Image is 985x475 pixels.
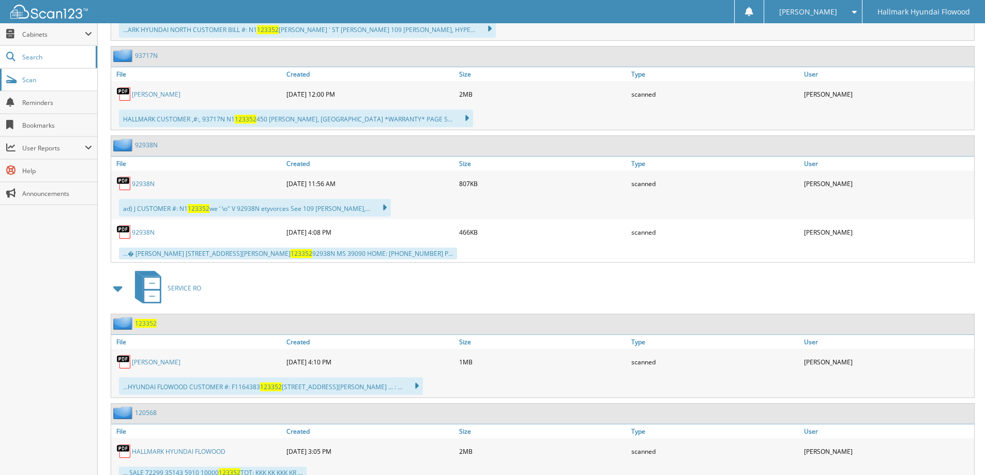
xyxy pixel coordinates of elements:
[116,354,132,370] img: PDF.png
[801,424,974,438] a: User
[111,67,284,81] a: File
[629,351,801,372] div: scanned
[284,441,457,462] div: [DATE] 3:05 PM
[284,222,457,242] div: [DATE] 4:08 PM
[111,157,284,171] a: File
[116,86,132,102] img: PDF.png
[132,358,180,366] a: [PERSON_NAME]
[457,424,629,438] a: Size
[113,49,135,62] img: folder2.png
[457,84,629,104] div: 2MB
[284,157,457,171] a: Created
[801,222,974,242] div: [PERSON_NAME]
[119,377,423,395] div: ...HYUNDAI FLOWOOD CUSTOMER #: F1164383 [STREET_ADDRESS][PERSON_NAME] ... : ...
[801,335,974,349] a: User
[116,176,132,191] img: PDF.png
[132,447,225,456] a: HALLMARK HYUNDAI FLOWOOD
[284,335,457,349] a: Created
[188,204,209,213] span: 123352
[457,67,629,81] a: Size
[457,441,629,462] div: 2MB
[260,382,282,391] span: 123352
[168,284,201,293] span: SERVICE RO
[22,121,92,130] span: Bookmarks
[457,157,629,171] a: Size
[22,189,92,198] span: Announcements
[129,268,201,309] a: SERVICE RO
[457,351,629,372] div: 1MB
[801,351,974,372] div: [PERSON_NAME]
[119,248,457,259] div: ...� [PERSON_NAME] [STREET_ADDRESS][PERSON_NAME] 92938N MS 39090 HOME: [PHONE_NUMBER] P...
[22,144,85,152] span: User Reports
[135,319,157,328] a: 123352
[284,424,457,438] a: Created
[113,406,135,419] img: folder2.png
[284,173,457,194] div: [DATE] 11:56 AM
[135,408,157,417] a: 120568
[629,441,801,462] div: scanned
[111,335,284,349] a: File
[111,424,284,438] a: File
[284,351,457,372] div: [DATE] 4:10 PM
[933,425,985,475] iframe: Chat Widget
[629,335,801,349] a: Type
[629,424,801,438] a: Type
[22,53,90,62] span: Search
[629,173,801,194] div: scanned
[132,90,180,99] a: [PERSON_NAME]
[119,199,391,217] div: ad) J CUSTOMER #: N1 we ‘ \o" V 92938N etyvorces See 109 [PERSON_NAME],...
[132,228,155,237] a: 92938N
[113,139,135,151] img: folder2.png
[116,443,132,459] img: PDF.png
[235,115,256,124] span: 123352
[629,157,801,171] a: Type
[801,173,974,194] div: [PERSON_NAME]
[113,317,135,330] img: folder2.png
[779,9,837,15] span: [PERSON_NAME]
[291,249,312,258] span: 123352
[22,166,92,175] span: Help
[257,25,279,34] span: 123352
[457,335,629,349] a: Size
[801,157,974,171] a: User
[135,141,158,149] a: 92938N
[457,222,629,242] div: 466KB
[116,224,132,240] img: PDF.png
[22,30,85,39] span: Cabinets
[629,67,801,81] a: Type
[629,222,801,242] div: scanned
[22,98,92,107] span: Reminders
[10,5,88,19] img: scan123-logo-white.svg
[135,51,158,60] a: 93717N
[284,84,457,104] div: [DATE] 12:00 PM
[801,441,974,462] div: [PERSON_NAME]
[801,67,974,81] a: User
[877,9,970,15] span: Hallmark Hyundai Flowood
[284,67,457,81] a: Created
[132,179,155,188] a: 92938N
[119,20,496,38] div: ...ARK HYUNDAI NORTH CUSTOMER BILL #: N1 [PERSON_NAME] ' ST [PERSON_NAME] 109 [PERSON_NAME], HYPE...
[801,84,974,104] div: [PERSON_NAME]
[629,84,801,104] div: scanned
[22,75,92,84] span: Scan
[457,173,629,194] div: 807KB
[119,110,473,127] div: HALLMARK CUSTOMER ,#:, 93717N N1 450 [PERSON_NAME], [GEOGRAPHIC_DATA] *WARRANTY* PAGE S...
